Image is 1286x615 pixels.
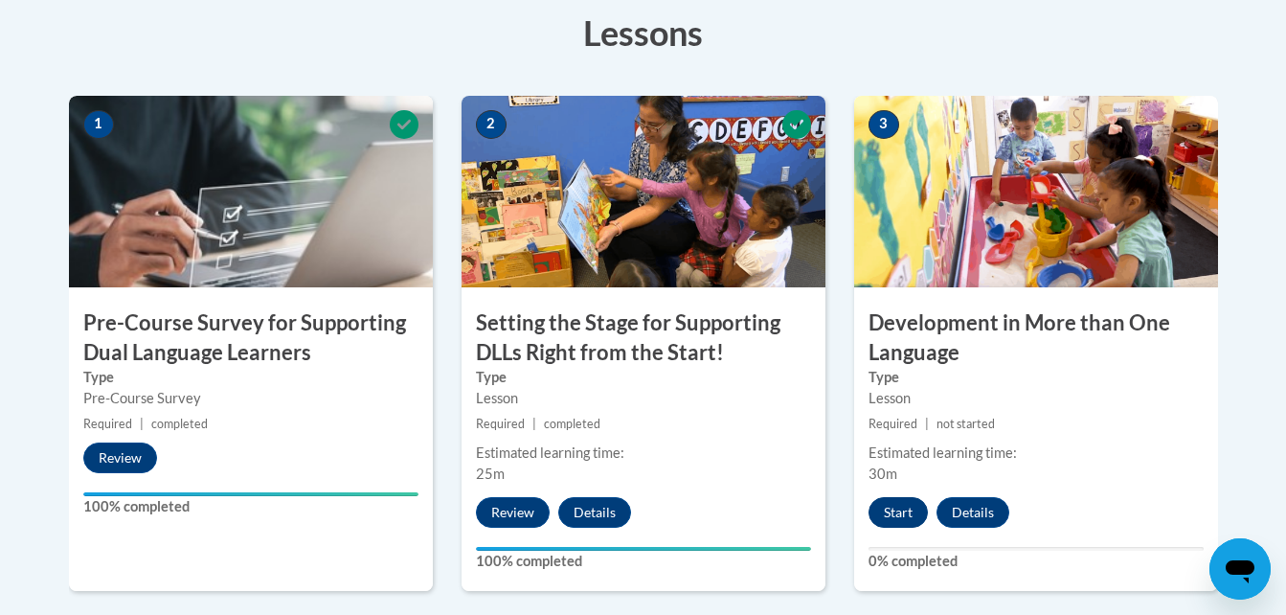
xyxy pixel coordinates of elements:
span: completed [151,417,208,431]
img: Course Image [69,96,433,287]
img: Course Image [462,96,825,287]
span: Required [476,417,525,431]
span: | [532,417,536,431]
div: Your progress [83,492,418,496]
div: Lesson [869,388,1204,409]
button: Review [83,443,157,473]
button: Details [936,497,1009,528]
span: Required [83,417,132,431]
span: | [925,417,929,431]
span: 2 [476,110,507,139]
div: Estimated learning time: [476,443,811,464]
div: Your progress [476,547,811,551]
label: Type [83,367,418,388]
h3: Pre-Course Survey for Supporting Dual Language Learners [69,308,433,368]
label: Type [869,367,1204,388]
h3: Setting the Stage for Supporting DLLs Right from the Start! [462,308,825,368]
span: 3 [869,110,899,139]
iframe: Button to launch messaging window [1209,538,1271,600]
span: 25m [476,466,505,482]
span: 30m [869,466,897,482]
button: Details [558,497,631,528]
h3: Development in More than One Language [854,308,1218,368]
button: Review [476,497,550,528]
div: Lesson [476,388,811,409]
span: Required [869,417,917,431]
span: not started [936,417,995,431]
img: Course Image [854,96,1218,287]
label: 100% completed [476,551,811,572]
div: Pre-Course Survey [83,388,418,409]
h3: Lessons [69,9,1218,57]
label: 100% completed [83,496,418,517]
label: Type [476,367,811,388]
label: 0% completed [869,551,1204,572]
span: | [140,417,144,431]
span: 1 [83,110,114,139]
span: completed [544,417,600,431]
div: Estimated learning time: [869,443,1204,464]
button: Start [869,497,928,528]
